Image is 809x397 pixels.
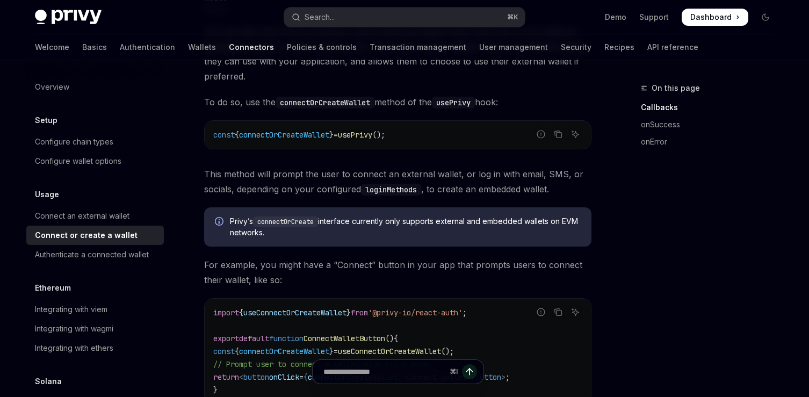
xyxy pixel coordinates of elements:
[641,133,783,150] a: onError
[432,97,475,109] code: usePrivy
[507,13,518,21] span: ⌘ K
[276,97,374,109] code: connectOrCreateWallet
[463,308,467,317] span: ;
[351,308,368,317] span: from
[534,305,548,319] button: Report incorrect code
[204,257,591,287] span: For example, you might have a “Connect” button in your app that prompts users to connect their wa...
[269,334,304,343] span: function
[690,12,732,23] span: Dashboard
[551,127,565,141] button: Copy the contents from the code block
[35,229,138,242] div: Connect or create a wallet
[239,347,329,356] span: connectOrCreateWallet
[243,308,346,317] span: useConnectOrCreateWallet
[120,34,175,60] a: Authentication
[329,130,334,140] span: }
[35,155,121,168] div: Configure wallet options
[239,334,269,343] span: default
[604,34,634,60] a: Recipes
[568,127,582,141] button: Ask AI
[35,342,113,355] div: Integrating with ethers
[561,34,591,60] a: Security
[35,322,113,335] div: Integrating with wagmi
[26,245,164,264] a: Authenticate a connected wallet
[204,167,591,197] span: This method will prompt the user to connect an external wallet, or log in with email, SMS, or soc...
[338,347,441,356] span: useConnectOrCreateWallet
[213,308,239,317] span: import
[26,319,164,338] a: Integrating with wagmi
[35,135,113,148] div: Configure chain types
[441,347,454,356] span: ();
[239,130,329,140] span: connectOrCreateWallet
[462,364,477,379] button: Send message
[235,130,239,140] span: {
[82,34,107,60] a: Basics
[35,248,149,261] div: Authenticate a connected wallet
[35,375,62,388] h5: Solana
[35,281,71,294] h5: Ethereum
[652,82,700,95] span: On this page
[287,34,357,60] a: Policies & controls
[372,130,385,140] span: ();
[394,334,398,343] span: {
[26,300,164,319] a: Integrating with viem
[385,334,394,343] span: ()
[368,308,463,317] span: '@privy-io/react-auth'
[370,34,466,60] a: Transaction management
[338,130,372,140] span: usePrivy
[235,347,239,356] span: {
[334,130,338,140] span: =
[304,334,385,343] span: ConnectWalletButton
[213,130,235,140] span: const
[334,347,338,356] span: =
[26,206,164,226] a: Connect an external wallet
[682,9,748,26] a: Dashboard
[284,8,525,27] button: Open search
[35,303,107,316] div: Integrating with viem
[35,188,59,201] h5: Usage
[26,132,164,151] a: Configure chain types
[551,305,565,319] button: Copy the contents from the code block
[230,216,581,238] span: Privy’s interface currently only supports external and embedded wallets on EVM networks.
[479,34,548,60] a: User management
[229,34,274,60] a: Connectors
[188,34,216,60] a: Wallets
[305,11,335,24] div: Search...
[568,305,582,319] button: Ask AI
[534,127,548,141] button: Report incorrect code
[35,10,102,25] img: dark logo
[35,114,57,127] h5: Setup
[639,12,669,23] a: Support
[641,99,783,116] a: Callbacks
[26,338,164,358] a: Integrating with ethers
[26,77,164,97] a: Overview
[35,210,129,222] div: Connect an external wallet
[346,308,351,317] span: }
[757,9,774,26] button: Toggle dark mode
[213,347,235,356] span: const
[204,95,591,110] span: To do so, use the method of the hook:
[253,216,318,227] code: connectOrCreate
[239,308,243,317] span: {
[26,226,164,245] a: Connect or create a wallet
[647,34,698,60] a: API reference
[605,12,626,23] a: Demo
[35,34,69,60] a: Welcome
[35,81,69,93] div: Overview
[26,151,164,171] a: Configure wallet options
[361,184,421,196] code: loginMethods
[329,347,334,356] span: }
[213,334,239,343] span: export
[641,116,783,133] a: onSuccess
[215,217,226,228] svg: Info
[323,360,445,384] input: Ask a question...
